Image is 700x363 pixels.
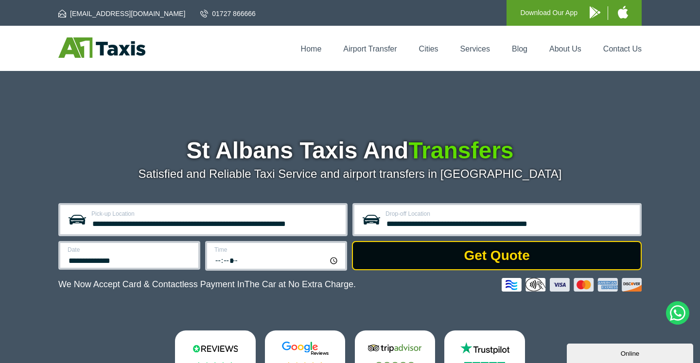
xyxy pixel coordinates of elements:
[603,45,642,53] a: Contact Us
[366,341,424,356] img: Tripadvisor
[301,45,322,53] a: Home
[186,341,245,356] img: Reviews.io
[352,241,642,270] button: Get Quote
[419,45,438,53] a: Cities
[68,247,192,253] label: Date
[502,278,642,292] img: Credit And Debit Cards
[58,37,145,58] img: A1 Taxis St Albans LTD
[58,9,185,18] a: [EMAIL_ADDRESS][DOMAIN_NAME]
[512,45,527,53] a: Blog
[214,247,339,253] label: Time
[549,45,581,53] a: About Us
[200,9,256,18] a: 01727 866666
[58,167,642,181] p: Satisfied and Reliable Taxi Service and airport transfers in [GEOGRAPHIC_DATA]
[245,279,356,289] span: The Car at No Extra Charge.
[408,138,513,163] span: Transfers
[460,45,490,53] a: Services
[618,6,628,18] img: A1 Taxis iPhone App
[58,279,356,290] p: We Now Accept Card & Contactless Payment In
[520,7,577,19] p: Download Our App
[91,211,340,217] label: Pick-up Location
[385,211,634,217] label: Drop-off Location
[58,139,642,162] h1: St Albans Taxis And
[590,6,600,18] img: A1 Taxis Android App
[276,341,334,356] img: Google
[455,341,514,356] img: Trustpilot
[343,45,397,53] a: Airport Transfer
[567,342,695,363] iframe: chat widget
